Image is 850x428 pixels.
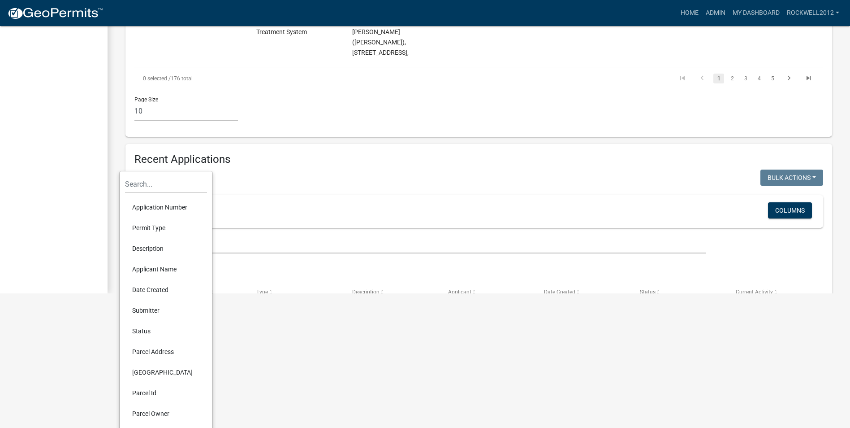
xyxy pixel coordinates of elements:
datatable-header-cell: Type [247,282,343,303]
button: Bulk Actions [760,170,823,186]
li: [GEOGRAPHIC_DATA] [125,362,207,383]
datatable-header-cell: Status [631,282,727,303]
span: Date Created [544,289,575,295]
a: go to previous page [694,74,711,83]
li: Description [125,238,207,259]
a: My Dashboard [729,4,783,22]
a: 4 [754,74,764,83]
li: Status [125,321,207,341]
li: page 4 [752,71,766,86]
datatable-header-cell: Description [344,282,440,303]
a: go to next page [781,74,798,83]
input: Search... [125,175,207,193]
a: go to first page [674,74,691,83]
a: Admin [702,4,729,22]
li: Parcel Id [125,383,207,403]
span: Applicant [448,289,471,295]
span: 0 selected / [143,75,171,82]
div: 176 total [134,67,406,90]
li: Parcel Owner [125,403,207,424]
a: 2 [727,74,738,83]
li: Date Created [125,280,207,300]
a: Home [677,4,702,22]
a: Rockwell2012 [783,4,843,22]
a: go to last page [800,74,817,83]
li: Submitter [125,300,207,321]
li: page 5 [766,71,779,86]
a: 5 [767,74,778,83]
a: 1 [713,74,724,83]
datatable-header-cell: Date Created [535,282,631,303]
datatable-header-cell: Current Activity [727,282,823,303]
h4: Recent Applications [134,153,823,166]
li: page 1 [712,71,725,86]
span: Type [256,289,268,295]
li: page 3 [739,71,752,86]
datatable-header-cell: Applicant [440,282,535,303]
span: Current Activity [736,289,773,295]
button: Columns [768,202,812,218]
li: Permit Type [125,218,207,238]
a: 3 [740,74,751,83]
li: Parcel Address [125,341,207,362]
span: Status [640,289,656,295]
li: Applicant Name [125,259,207,280]
li: page 2 [725,71,739,86]
li: Application Number [125,197,207,218]
span: Description [352,289,380,295]
input: Search for applications [134,235,706,253]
